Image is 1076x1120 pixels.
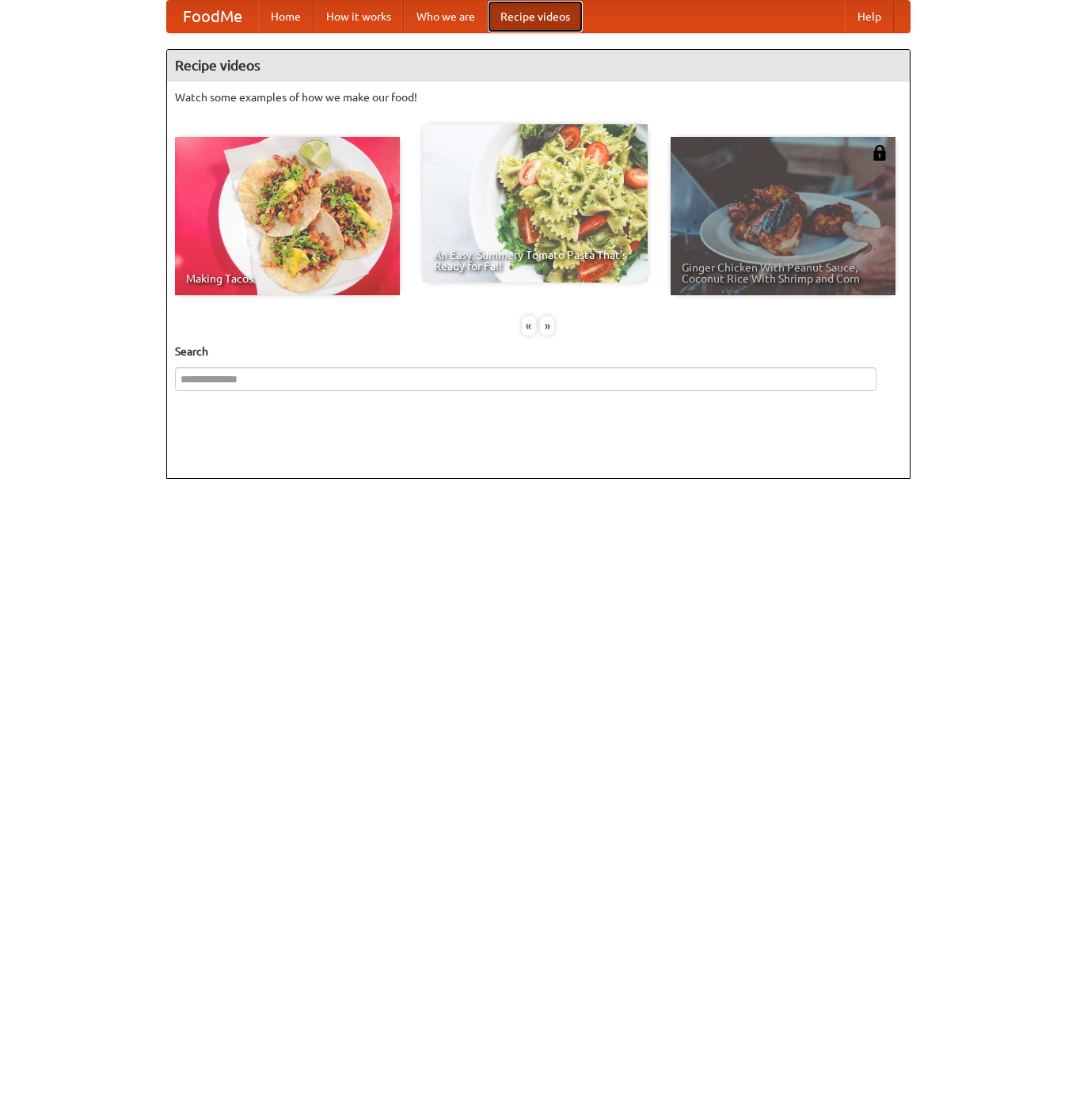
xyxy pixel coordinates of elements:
span: Making Tacos [186,273,389,284]
a: Making Tacos [175,137,400,295]
img: 483408.png [872,145,888,161]
a: Who we are [404,1,488,32]
a: FoodMe [167,1,258,32]
div: » [540,316,554,336]
a: Help [845,1,894,32]
a: Recipe videos [488,1,583,32]
a: An Easy, Summery Tomato Pasta That's Ready for Fall [423,124,648,283]
p: Watch some examples of how we make our food! [175,89,902,105]
div: « [522,316,536,336]
h5: Search [175,344,902,359]
a: How it works [314,1,404,32]
span: An Easy, Summery Tomato Pasta That's Ready for Fall [434,249,637,271]
a: Home [258,1,314,32]
h4: Recipe videos [167,50,910,82]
